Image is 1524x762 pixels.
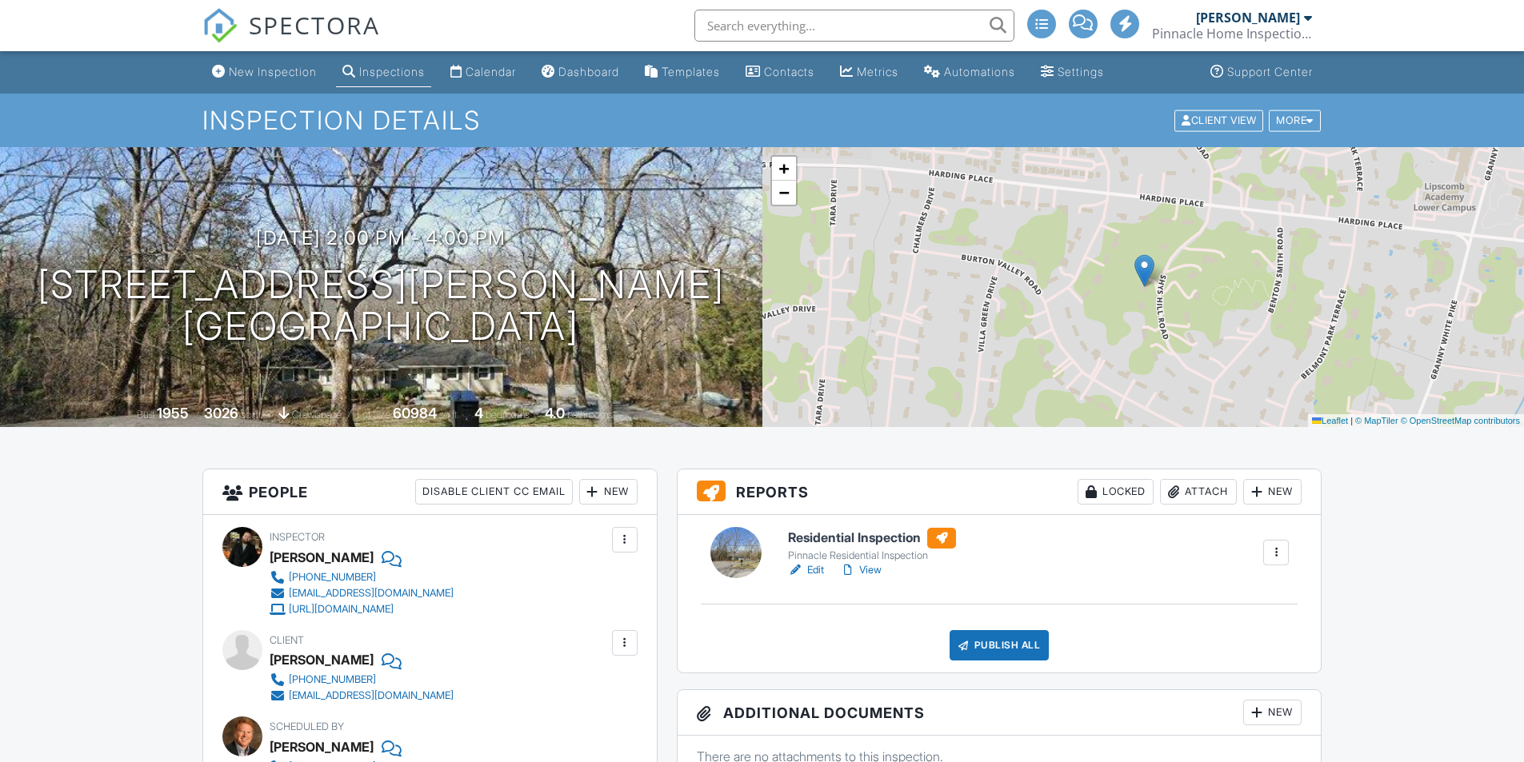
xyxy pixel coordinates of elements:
[393,405,437,421] div: 60984
[788,549,956,562] div: Pinnacle Residential Inspection
[739,58,821,87] a: Contacts
[678,469,1322,515] h3: Reports
[579,479,638,505] div: New
[204,405,238,421] div: 3026
[834,58,905,87] a: Metrics
[270,545,374,569] div: [PERSON_NAME]
[206,58,323,87] a: New Inspection
[1243,700,1302,725] div: New
[270,720,344,732] span: Scheduled By
[474,405,483,421] div: 4
[1160,479,1237,505] div: Attach
[289,689,454,702] div: [EMAIL_ADDRESS][DOMAIN_NAME]
[270,601,454,617] a: [URL][DOMAIN_NAME]
[256,227,506,249] h3: [DATE] 2:00 pm - 4:00 pm
[270,735,374,759] div: [PERSON_NAME]
[1312,416,1348,425] a: Leaflet
[778,158,789,178] span: +
[788,562,824,578] a: Edit
[694,10,1014,42] input: Search everything...
[788,528,956,549] h6: Residential Inspection
[788,528,956,563] a: Residential Inspection Pinnacle Residential Inspection
[1269,110,1321,131] div: More
[241,409,263,421] span: sq. ft.
[415,479,573,505] div: Disable Client CC Email
[857,65,898,78] div: Metrics
[38,264,725,349] h1: [STREET_ADDRESS][PERSON_NAME] [GEOGRAPHIC_DATA]
[1401,416,1520,425] a: © OpenStreetMap contributors
[545,405,565,421] div: 4.0
[202,22,380,55] a: SPECTORA
[638,58,726,87] a: Templates
[678,690,1322,736] h3: Additional Documents
[137,409,154,421] span: Built
[466,65,516,78] div: Calendar
[1174,110,1263,131] div: Client View
[778,182,789,202] span: −
[202,106,1322,134] h1: Inspection Details
[203,469,657,515] h3: People
[439,409,459,421] span: sq.ft.
[558,65,619,78] div: Dashboard
[764,65,814,78] div: Contacts
[1058,65,1104,78] div: Settings
[292,409,342,421] span: crawlspace
[1034,58,1110,87] a: Settings
[1196,10,1300,26] div: [PERSON_NAME]
[270,569,454,585] a: [PHONE_NUMBER]
[357,409,390,421] span: Lot Size
[1355,416,1398,425] a: © MapTiler
[229,65,317,78] div: New Inspection
[1134,254,1154,287] img: Marker
[270,634,304,646] span: Client
[918,58,1022,87] a: Automations (Advanced)
[1204,58,1319,87] a: Support Center
[944,65,1015,78] div: Automations
[840,562,882,578] a: View
[289,673,376,686] div: [PHONE_NUMBER]
[202,8,238,43] img: The Best Home Inspection Software - Spectora
[1243,479,1302,505] div: New
[270,585,454,601] a: [EMAIL_ADDRESS][DOMAIN_NAME]
[1078,479,1154,505] div: Locked
[359,65,425,78] div: Inspections
[535,58,626,87] a: Dashboard
[289,571,376,584] div: [PHONE_NUMBER]
[249,8,380,42] span: SPECTORA
[157,405,189,421] div: 1955
[486,409,530,421] span: bedrooms
[1152,26,1312,42] div: Pinnacle Home Inspections LLC
[567,409,613,421] span: bathrooms
[662,65,720,78] div: Templates
[289,603,394,616] div: [URL][DOMAIN_NAME]
[772,181,796,205] a: Zoom out
[444,58,522,87] a: Calendar
[950,630,1050,660] div: Publish All
[1227,65,1313,78] div: Support Center
[1350,416,1353,425] span: |
[270,531,325,543] span: Inspector
[270,648,374,672] div: [PERSON_NAME]
[270,672,454,688] a: [PHONE_NUMBER]
[270,688,454,704] a: [EMAIL_ADDRESS][DOMAIN_NAME]
[772,157,796,181] a: Zoom in
[1173,114,1267,126] a: Client View
[336,58,431,87] a: Inspections
[289,587,454,600] div: [EMAIL_ADDRESS][DOMAIN_NAME]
